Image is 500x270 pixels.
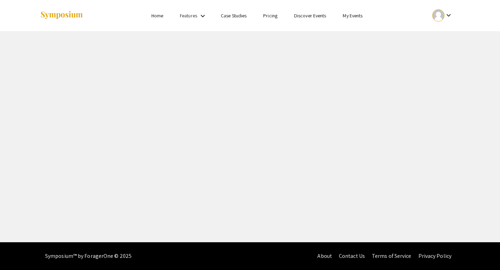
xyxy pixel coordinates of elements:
[199,12,207,20] mat-icon: Expand Features list
[343,12,362,19] a: My Events
[180,12,197,19] a: Features
[221,12,247,19] a: Case Studies
[294,12,326,19] a: Discover Events
[151,12,163,19] a: Home
[263,12,277,19] a: Pricing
